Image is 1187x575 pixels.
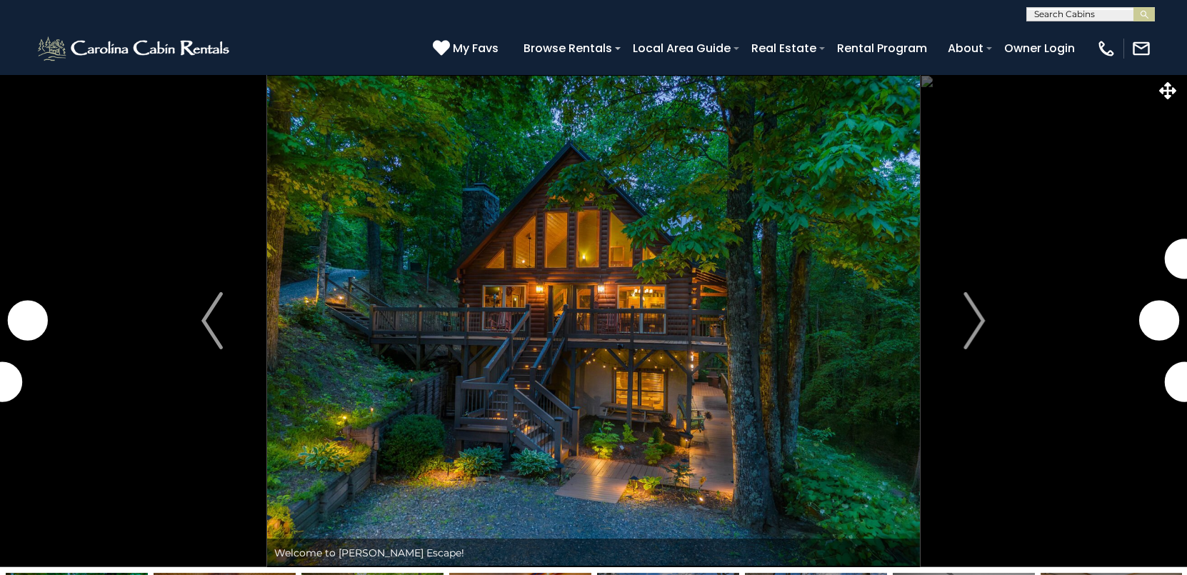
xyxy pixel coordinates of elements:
img: mail-regular-white.png [1131,39,1151,59]
div: Welcome to [PERSON_NAME] Escape! [267,539,920,567]
button: Previous [158,74,267,567]
a: Browse Rentals [516,36,619,61]
img: White-1-2.png [36,34,234,63]
a: Real Estate [744,36,823,61]
span: My Favs [453,39,499,57]
a: Rental Program [830,36,934,61]
a: About [941,36,991,61]
img: arrow [201,292,223,349]
button: Next [920,74,1029,567]
a: Local Area Guide [626,36,738,61]
a: My Favs [433,39,502,58]
a: Owner Login [997,36,1082,61]
img: arrow [964,292,986,349]
img: phone-regular-white.png [1096,39,1116,59]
